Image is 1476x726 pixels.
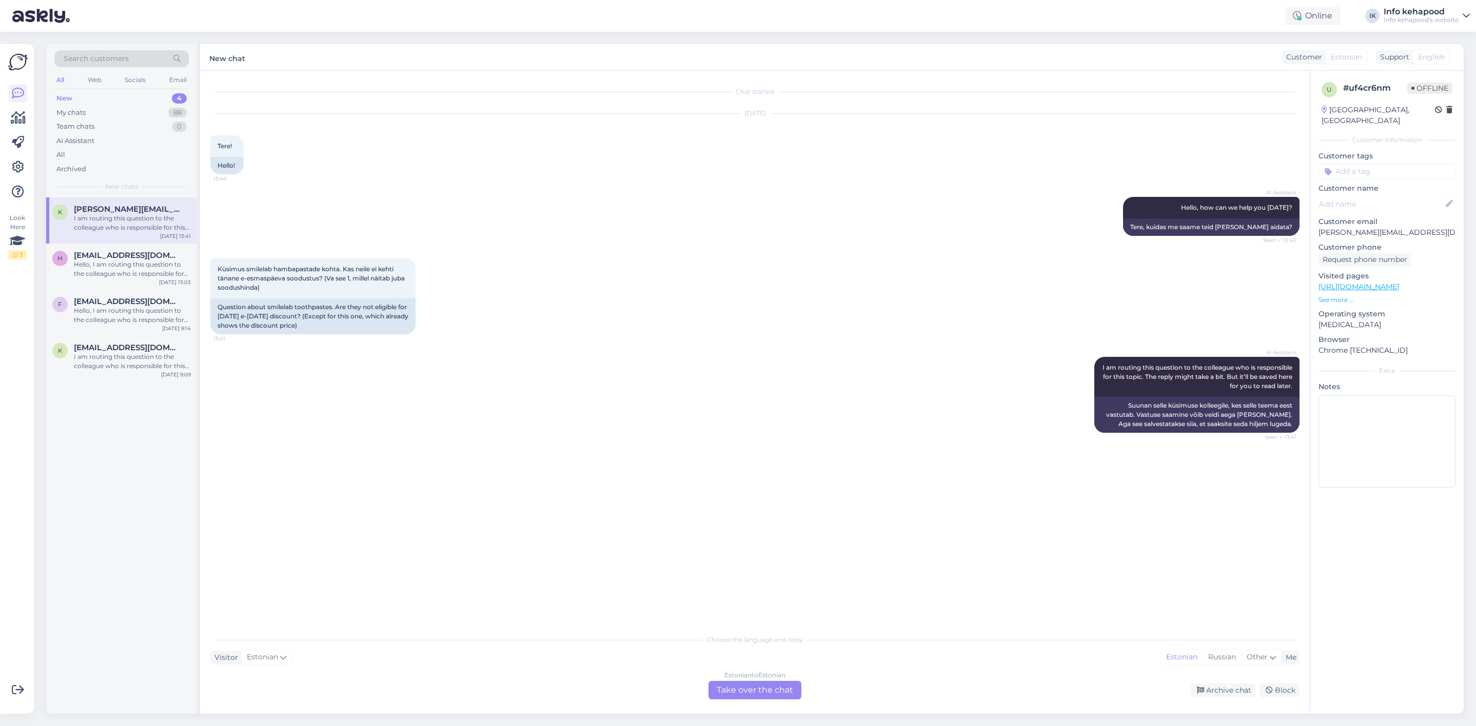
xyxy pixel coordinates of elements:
div: Socials [123,73,148,87]
p: Customer email [1318,216,1455,227]
div: My chats [56,108,86,118]
div: # uf4cr6nm [1343,82,1407,94]
span: flowerindex@gmail.com [74,297,181,306]
div: Chat started [210,87,1300,96]
div: Tere, kuidas me saame teid [PERSON_NAME] aidata? [1123,218,1300,236]
span: Search customers [64,53,129,64]
span: Küsimus smilelab hambapastade kohta. Kas neile ei kehti tänane e-esmaspäeva soodustus? (Va see 1,... [218,265,406,291]
div: 88 [168,108,187,118]
div: Look Here [8,213,27,259]
div: Web [86,73,104,87]
p: Visited pages [1318,271,1455,281]
div: AI Assistant [56,136,94,146]
div: All [54,73,66,87]
span: k [58,208,63,216]
div: Suunan selle küsimuse kolleegile, kes selle teema eest vastutab. Vastuse saamine võib veidi aega ... [1094,397,1300,433]
span: h [57,254,63,262]
div: Choose the language and reply [210,635,1300,644]
p: Notes [1318,381,1455,392]
span: keili.lind45@gmail.com [74,343,181,352]
div: Take over the chat [709,681,801,699]
p: Customer tags [1318,151,1455,162]
div: Support [1376,52,1409,63]
span: Seen ✓ 13:41 [1258,433,1296,441]
div: Email [167,73,189,87]
div: Me [1282,652,1296,663]
span: I am routing this question to the colleague who is responsible for this topic. The reply might ta... [1103,364,1294,390]
span: Estonian [1331,52,1362,63]
p: Browser [1318,334,1455,345]
span: Other [1247,652,1268,661]
p: Chrome [TECHNICAL_ID] [1318,345,1455,356]
p: Customer name [1318,183,1455,194]
div: Customer [1282,52,1322,63]
span: Hello, how can we help you [DATE]? [1181,204,1292,211]
div: Archived [56,164,86,174]
div: Customer information [1318,135,1455,145]
span: Offline [1407,83,1452,94]
div: Estonian [1161,650,1203,665]
a: Info kehapoodInfo kehapood's website [1384,8,1470,24]
div: IK [1365,9,1380,23]
div: All [56,150,65,160]
div: New [56,93,72,104]
div: [DATE] 13:03 [159,278,191,286]
div: I am routing this question to the colleague who is responsible for this topic. The reply might ta... [74,214,191,232]
div: Question about smilelab toothpastes. Are they not eligible for [DATE] e-[DATE] discount? (Except ... [210,298,416,334]
span: Seen ✓ 13:40 [1258,236,1296,244]
input: Add name [1319,198,1444,210]
p: See more ... [1318,295,1455,305]
div: [GEOGRAPHIC_DATA], [GEOGRAPHIC_DATA] [1322,105,1435,126]
div: 2 / 3 [8,250,27,259]
span: 13:40 [213,175,252,183]
div: [DATE] 9:09 [161,371,191,378]
span: kelly.koger1@gmail.com [74,205,181,214]
div: Info kehapood's website [1384,16,1459,24]
p: [PERSON_NAME][EMAIL_ADDRESS][DOMAIN_NAME] [1318,227,1455,238]
div: Hello! [210,157,244,174]
span: Estonian [247,652,278,663]
span: Tere! [218,142,232,150]
p: Operating system [1318,309,1455,319]
span: English [1418,52,1445,63]
div: I am routing this question to the colleague who is responsible for this topic. The reply might ta... [74,352,191,371]
label: New chat [209,50,245,64]
span: AI Assistant [1258,189,1296,196]
div: [DATE] 13:41 [160,232,191,240]
img: Askly Logo [8,52,28,72]
div: Russian [1203,650,1241,665]
span: 13:41 [213,335,252,342]
div: Estonian to Estonian [724,671,785,680]
div: [DATE] [210,109,1300,118]
div: Hello, I am routing this question to the colleague who is responsible for this topic. The reply m... [74,306,191,325]
a: [URL][DOMAIN_NAME] [1318,282,1399,291]
div: Visitor [210,652,238,663]
span: New chats [105,182,138,191]
div: Hello, I am routing this question to the colleague who is responsible for this topic. The reply m... [74,260,191,278]
div: Extra [1318,366,1455,375]
div: 4 [172,93,187,104]
div: Archive chat [1191,683,1255,697]
div: Request phone number [1318,253,1411,267]
span: f [58,300,62,308]
span: k [58,347,63,354]
input: Add a tag [1318,164,1455,179]
div: Online [1285,7,1341,25]
span: helinmarkus@hotmail.com [74,251,181,260]
div: 0 [172,122,187,132]
p: Customer phone [1318,242,1455,253]
div: [DATE] 9:14 [162,325,191,332]
div: Block [1259,683,1300,697]
div: Team chats [56,122,94,132]
div: Info kehapood [1384,8,1459,16]
span: u [1327,86,1332,93]
p: [MEDICAL_DATA] [1318,319,1455,330]
span: AI Assistant [1258,349,1296,356]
